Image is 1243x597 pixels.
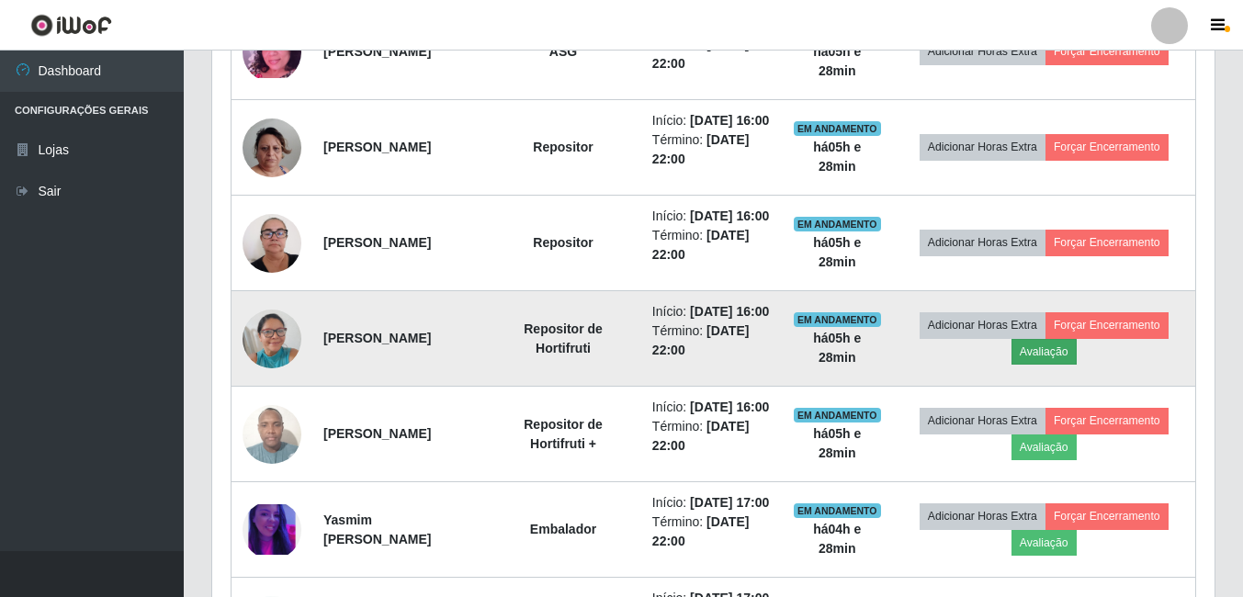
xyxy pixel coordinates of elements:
[813,235,861,269] strong: há 05 h e 28 min
[549,44,577,59] strong: ASG
[524,321,603,355] strong: Repositor de Hortifruti
[652,207,771,226] li: Início:
[652,226,771,265] li: Término:
[920,134,1045,160] button: Adicionar Horas Extra
[920,503,1045,529] button: Adicionar Horas Extra
[243,504,301,555] img: 1704253310544.jpeg
[1011,530,1077,556] button: Avaliação
[794,217,881,231] span: EM ANDAMENTO
[690,113,769,128] time: [DATE] 16:00
[243,26,301,77] img: 1744415855733.jpeg
[813,426,861,460] strong: há 05 h e 28 min
[323,426,431,441] strong: [PERSON_NAME]
[652,417,771,456] li: Término:
[533,235,593,250] strong: Repositor
[652,513,771,551] li: Término:
[652,302,771,321] li: Início:
[690,400,769,414] time: [DATE] 16:00
[920,312,1045,338] button: Adicionar Horas Extra
[690,304,769,319] time: [DATE] 16:00
[920,408,1045,434] button: Adicionar Horas Extra
[530,522,596,536] strong: Embalador
[1045,312,1169,338] button: Forçar Encerramento
[794,503,881,518] span: EM ANDAMENTO
[524,417,603,451] strong: Repositor de Hortifruti +
[243,96,301,200] img: 1737254952637.jpeg
[652,493,771,513] li: Início:
[533,140,593,154] strong: Repositor
[813,140,861,174] strong: há 05 h e 28 min
[794,312,881,327] span: EM ANDAMENTO
[920,39,1045,64] button: Adicionar Horas Extra
[652,130,771,169] li: Término:
[652,111,771,130] li: Início:
[1045,408,1169,434] button: Forçar Encerramento
[1011,339,1077,365] button: Avaliação
[920,230,1045,255] button: Adicionar Horas Extra
[690,495,769,510] time: [DATE] 17:00
[1045,39,1169,64] button: Forçar Encerramento
[243,299,301,377] img: 1739199553345.jpeg
[323,331,431,345] strong: [PERSON_NAME]
[323,513,431,546] strong: Yasmim [PERSON_NAME]
[652,35,771,73] li: Término:
[652,398,771,417] li: Início:
[813,331,861,365] strong: há 05 h e 28 min
[1045,230,1169,255] button: Forçar Encerramento
[794,408,881,422] span: EM ANDAMENTO
[652,321,771,360] li: Término:
[323,140,431,154] strong: [PERSON_NAME]
[1011,434,1077,460] button: Avaliação
[813,522,861,556] strong: há 04 h e 28 min
[1045,503,1169,529] button: Forçar Encerramento
[323,44,431,59] strong: [PERSON_NAME]
[323,235,431,250] strong: [PERSON_NAME]
[1045,134,1169,160] button: Forçar Encerramento
[243,395,301,473] img: 1746382932878.jpeg
[30,14,112,37] img: CoreUI Logo
[243,204,301,282] img: 1756344259057.jpeg
[794,121,881,136] span: EM ANDAMENTO
[690,208,769,223] time: [DATE] 16:00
